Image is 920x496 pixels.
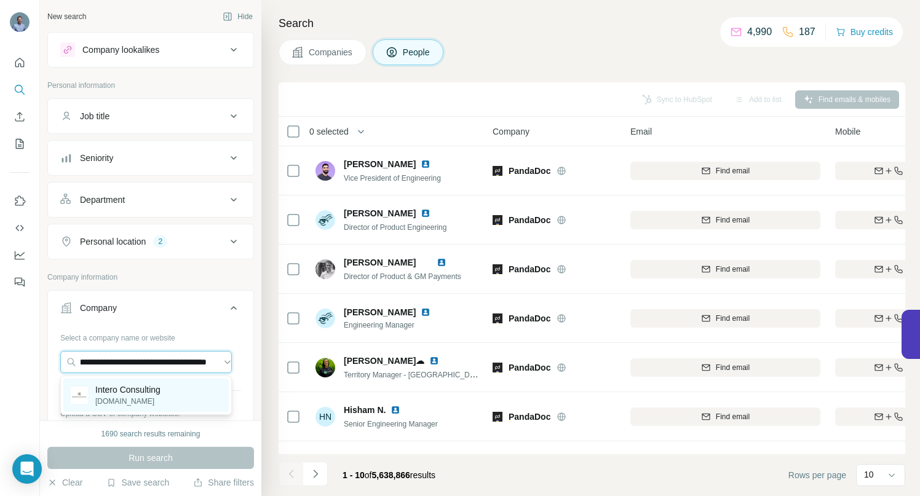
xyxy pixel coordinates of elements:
[630,162,820,180] button: Find email
[153,236,167,247] div: 2
[82,44,159,56] div: Company lookalikes
[344,174,441,183] span: Vice President of Engineering
[10,52,30,74] button: Quick start
[10,12,30,32] img: Avatar
[279,15,905,32] h4: Search
[315,407,335,427] div: HN
[630,125,652,138] span: Email
[493,215,502,225] img: Logo of PandaDoc
[10,217,30,239] button: Use Surfe API
[10,106,30,128] button: Enrich CSV
[80,235,146,248] div: Personal location
[80,152,113,164] div: Seniority
[747,25,772,39] p: 4,990
[303,462,328,486] button: Navigate to next page
[12,454,42,484] div: Open Intercom Messenger
[344,355,424,367] span: [PERSON_NAME]☁
[80,302,117,314] div: Company
[630,211,820,229] button: Find email
[716,165,750,176] span: Find email
[493,363,502,372] img: Logo of PandaDoc
[835,125,860,138] span: Mobile
[309,125,349,138] span: 0 selected
[429,356,439,366] img: LinkedIn logo
[403,46,431,58] span: People
[716,411,750,422] span: Find email
[509,411,550,423] span: PandaDoc
[421,159,430,169] img: LinkedIn logo
[716,264,750,275] span: Find email
[716,313,750,324] span: Find email
[48,227,253,256] button: Personal location2
[509,214,550,226] span: PandaDoc
[344,258,416,267] span: [PERSON_NAME]
[315,309,335,328] img: Avatar
[10,133,30,155] button: My lists
[315,161,335,181] img: Avatar
[80,110,109,122] div: Job title
[509,165,550,177] span: PandaDoc
[95,384,161,396] p: Intero Consulting
[48,293,253,328] button: Company
[48,143,253,173] button: Seniority
[493,412,502,422] img: Logo of PandaDoc
[344,404,386,416] span: Hisham N.
[315,259,335,279] img: Avatar
[344,369,578,379] span: Territory Manager - [GEOGRAPHIC_DATA] and [GEOGRAPHIC_DATA]
[47,476,82,489] button: Clear
[47,80,254,91] p: Personal information
[10,79,30,101] button: Search
[344,272,461,281] span: Director of Product & GM Payments
[788,469,846,481] span: Rows per page
[630,407,820,426] button: Find email
[60,328,241,344] div: Select a company name or website
[10,271,30,293] button: Feedback
[315,210,335,230] img: Avatar
[315,358,335,377] img: Avatar
[10,244,30,266] button: Dashboard
[630,260,820,278] button: Find email
[421,208,430,218] img: LinkedIn logo
[372,470,410,480] span: 5,638,866
[10,190,30,212] button: Use Surfe on LinkedIn
[48,35,253,65] button: Company lookalikes
[48,101,253,131] button: Job title
[344,454,416,466] span: [PERSON_NAME]
[344,158,416,170] span: [PERSON_NAME]
[101,428,200,439] div: 1690 search results remaining
[71,387,88,404] img: Intero Consulting
[95,396,161,407] p: [DOMAIN_NAME]
[365,470,372,480] span: of
[716,215,750,226] span: Find email
[437,258,446,267] img: LinkedIn logo
[47,11,86,22] div: New search
[630,309,820,328] button: Find email
[509,361,550,374] span: PandaDoc
[48,185,253,215] button: Department
[343,470,435,480] span: results
[630,358,820,377] button: Find email
[509,312,550,325] span: PandaDoc
[509,263,550,275] span: PandaDoc
[836,23,893,41] button: Buy credits
[60,419,241,430] p: Your list is private and won't be saved or shared.
[193,476,254,489] button: Share filters
[493,264,502,274] img: Logo of PandaDoc
[493,125,529,138] span: Company
[80,194,125,206] div: Department
[214,7,261,26] button: Hide
[344,420,438,428] span: Senior Engineering Manager
[864,468,874,481] p: 10
[391,405,400,415] img: LinkedIn logo
[493,313,502,323] img: Logo of PandaDoc
[344,320,445,331] span: Engineering Manager
[716,362,750,373] span: Find email
[493,166,502,176] img: Logo of PandaDoc
[47,272,254,283] p: Company information
[309,46,354,58] span: Companies
[421,307,430,317] img: LinkedIn logo
[344,306,416,318] span: [PERSON_NAME]
[344,223,446,232] span: Director of Product Engineering
[799,25,815,39] p: 187
[344,207,416,219] span: [PERSON_NAME]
